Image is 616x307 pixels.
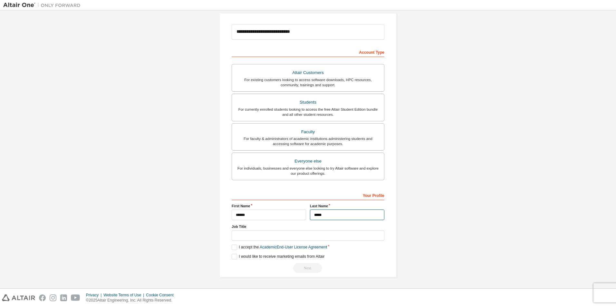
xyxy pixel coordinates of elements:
[232,203,306,209] label: First Name
[232,47,384,57] div: Account Type
[310,203,384,209] label: Last Name
[236,68,380,77] div: Altair Customers
[232,190,384,200] div: Your Profile
[236,136,380,146] div: For faculty & administrators of academic institutions administering students and accessing softwa...
[236,77,380,88] div: For existing customers looking to access software downloads, HPC resources, community, trainings ...
[39,294,46,301] img: facebook.svg
[236,166,380,176] div: For individuals, businesses and everyone else looking to try Altair software and explore our prod...
[146,293,177,298] div: Cookie Consent
[50,294,56,301] img: instagram.svg
[236,98,380,107] div: Students
[232,254,324,259] label: I would like to receive marketing emails from Altair
[236,157,380,166] div: Everyone else
[2,294,35,301] img: altair_logo.svg
[60,294,67,301] img: linkedin.svg
[103,293,146,298] div: Website Terms of Use
[236,107,380,117] div: For currently enrolled students looking to access the free Altair Student Edition bundle and all ...
[86,293,103,298] div: Privacy
[236,127,380,136] div: Faculty
[232,224,384,229] label: Job Title
[3,2,84,8] img: Altair One
[86,298,178,303] p: © 2025 Altair Engineering, Inc. All Rights Reserved.
[232,263,384,273] div: Read and acccept EULA to continue
[232,245,327,250] label: I accept the
[260,245,327,249] a: Academic End-User License Agreement
[71,294,80,301] img: youtube.svg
